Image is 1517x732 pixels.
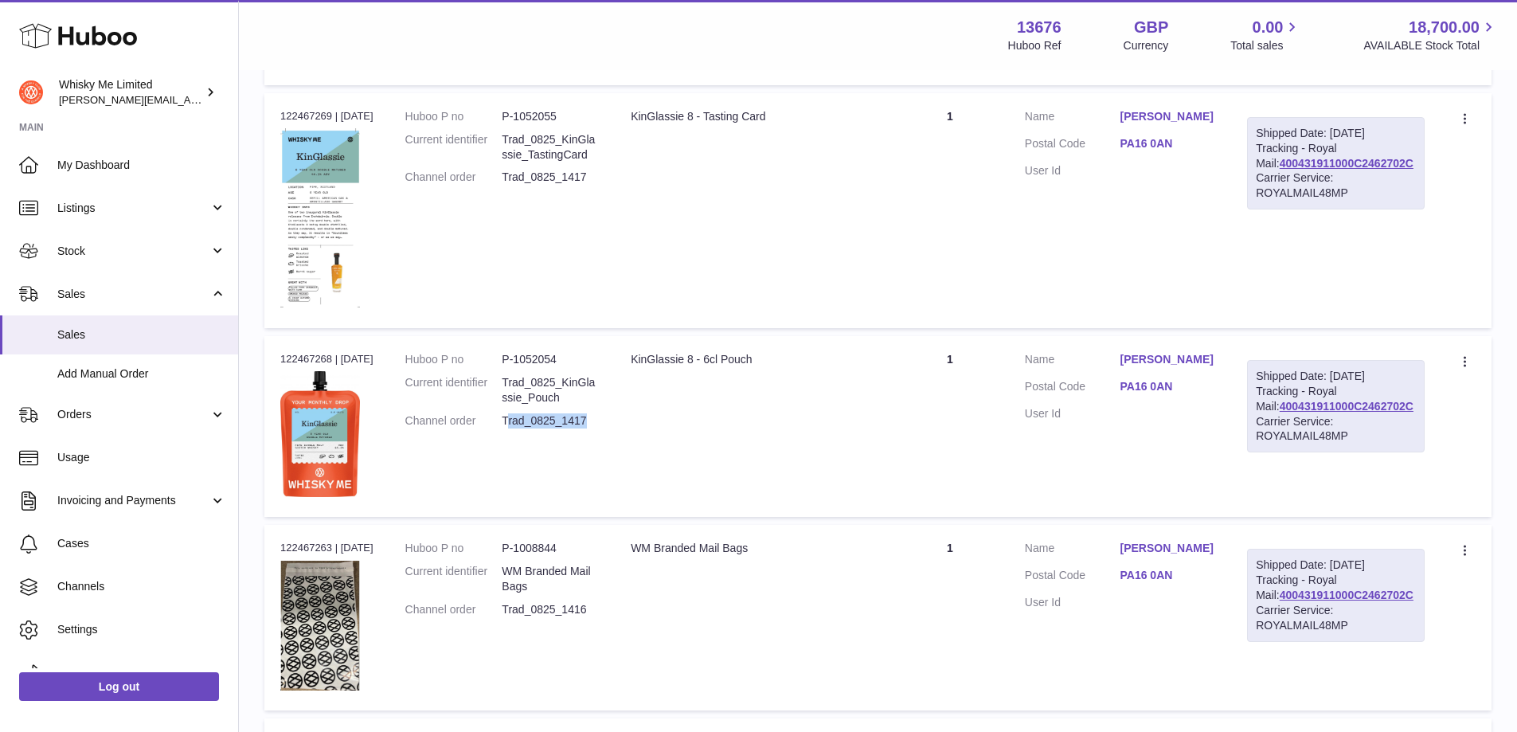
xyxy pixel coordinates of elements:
div: 122467263 | [DATE] [280,541,373,555]
dd: WM Branded Mail Bags [502,564,599,594]
span: AVAILABLE Stock Total [1363,38,1498,53]
span: Add Manual Order [57,366,226,382]
div: Carrier Service: ROYALMAIL48MP [1256,414,1416,444]
dt: Huboo P no [405,352,502,367]
dd: Trad_0825_1417 [502,170,599,185]
div: Tracking - Royal Mail: [1247,117,1425,209]
span: Channels [57,579,226,594]
span: Sales [57,287,209,302]
a: 400431911000C2462702C [1280,400,1413,413]
dt: Channel order [405,170,502,185]
span: Sales [57,327,226,343]
dt: Huboo P no [405,109,502,124]
span: My Dashboard [57,158,226,173]
span: Returns [57,665,226,680]
dt: Huboo P no [405,541,502,556]
a: 18,700.00 AVAILABLE Stock Total [1363,17,1498,53]
div: 122467269 | [DATE] [280,109,373,123]
strong: 13676 [1017,17,1062,38]
span: Listings [57,201,209,216]
div: 122467268 | [DATE] [280,352,373,366]
div: WM Branded Mail Bags [631,541,875,556]
span: Orders [57,407,209,422]
img: 1725358317.png [280,561,360,691]
div: Carrier Service: ROYALMAIL48MP [1256,170,1416,201]
span: Settings [57,622,226,637]
a: 400431911000C2462702C [1280,157,1413,170]
dd: P-1052054 [502,352,599,367]
td: 1 [891,336,1009,517]
img: 1752740623.png [280,128,360,308]
a: PA16 0AN [1120,379,1216,394]
dt: Current identifier [405,564,502,594]
div: Huboo Ref [1008,38,1062,53]
dt: Postal Code [1025,379,1120,398]
dt: User Id [1025,595,1120,610]
dt: Name [1025,541,1120,560]
img: frances@whiskyshop.com [19,80,43,104]
dt: User Id [1025,406,1120,421]
dt: Name [1025,109,1120,128]
dt: Channel order [405,602,502,617]
strong: GBP [1134,17,1168,38]
span: Cases [57,536,226,551]
dd: Trad_0825_KinGlassie_TastingCard [502,132,599,162]
span: 18,700.00 [1409,17,1480,38]
img: 1752740557.jpg [280,371,360,497]
a: PA16 0AN [1120,568,1216,583]
div: Shipped Date: [DATE] [1256,558,1416,573]
a: [PERSON_NAME] [1120,109,1216,124]
dd: Trad_0825_1416 [502,602,599,617]
div: Tracking - Royal Mail: [1247,360,1425,452]
div: KinGlassie 8 - 6cl Pouch [631,352,875,367]
span: Invoicing and Payments [57,493,209,508]
dt: User Id [1025,163,1120,178]
div: KinGlassie 8 - Tasting Card [631,109,875,124]
td: 1 [891,93,1009,328]
dd: P-1052055 [502,109,599,124]
div: Shipped Date: [DATE] [1256,369,1416,384]
td: 1 [891,525,1009,710]
div: Tracking - Royal Mail: [1247,549,1425,641]
span: [PERSON_NAME][EMAIL_ADDRESS][DOMAIN_NAME] [59,93,319,106]
dt: Channel order [405,413,502,429]
dd: Trad_0825_KinGlassie_Pouch [502,375,599,405]
a: Log out [19,672,219,701]
a: [PERSON_NAME] [1120,541,1216,556]
span: Usage [57,450,226,465]
div: Currency [1124,38,1169,53]
div: Shipped Date: [DATE] [1256,126,1416,141]
dt: Name [1025,352,1120,371]
span: 0.00 [1253,17,1284,38]
div: Carrier Service: ROYALMAIL48MP [1256,603,1416,633]
a: [PERSON_NAME] [1120,352,1216,367]
dt: Current identifier [405,132,502,162]
dt: Postal Code [1025,136,1120,155]
a: 0.00 Total sales [1230,17,1301,53]
a: 400431911000C2462702C [1280,589,1413,601]
dt: Postal Code [1025,568,1120,587]
span: Total sales [1230,38,1301,53]
dt: Current identifier [405,375,502,405]
a: PA16 0AN [1120,136,1216,151]
dd: Trad_0825_1417 [502,413,599,429]
dd: P-1008844 [502,541,599,556]
div: Whisky Me Limited [59,77,202,108]
span: Stock [57,244,209,259]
